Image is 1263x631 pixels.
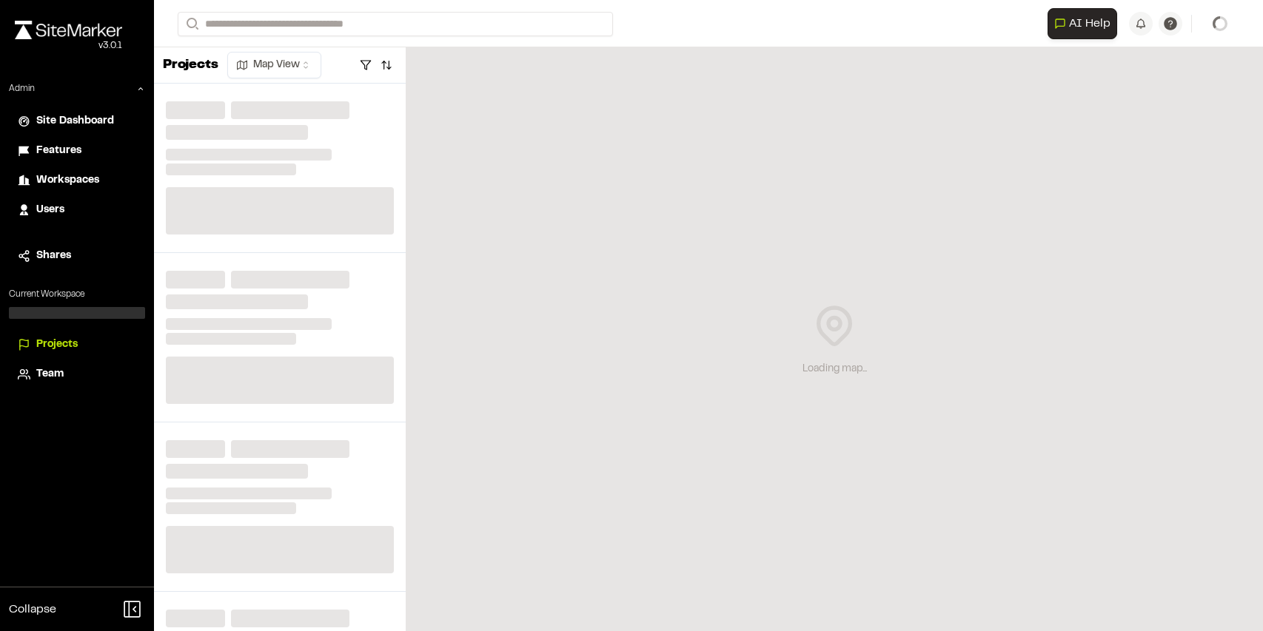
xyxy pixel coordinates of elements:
[18,337,136,353] a: Projects
[36,202,64,218] span: Users
[36,172,99,189] span: Workspaces
[36,337,78,353] span: Projects
[18,143,136,159] a: Features
[9,288,145,301] p: Current Workspace
[18,113,136,129] a: Site Dashboard
[163,55,218,75] p: Projects
[18,202,136,218] a: Users
[178,12,204,36] button: Search
[36,113,114,129] span: Site Dashboard
[36,248,71,264] span: Shares
[18,248,136,264] a: Shares
[15,21,122,39] img: rebrand.png
[1048,8,1123,39] div: Open AI Assistant
[1069,15,1110,33] span: AI Help
[9,82,35,95] p: Admin
[803,361,867,377] div: Loading map...
[15,39,122,53] div: Oh geez...please don't...
[18,366,136,382] a: Team
[1048,8,1117,39] button: Open AI Assistant
[36,143,81,159] span: Features
[9,601,56,618] span: Collapse
[36,366,64,382] span: Team
[18,172,136,189] a: Workspaces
